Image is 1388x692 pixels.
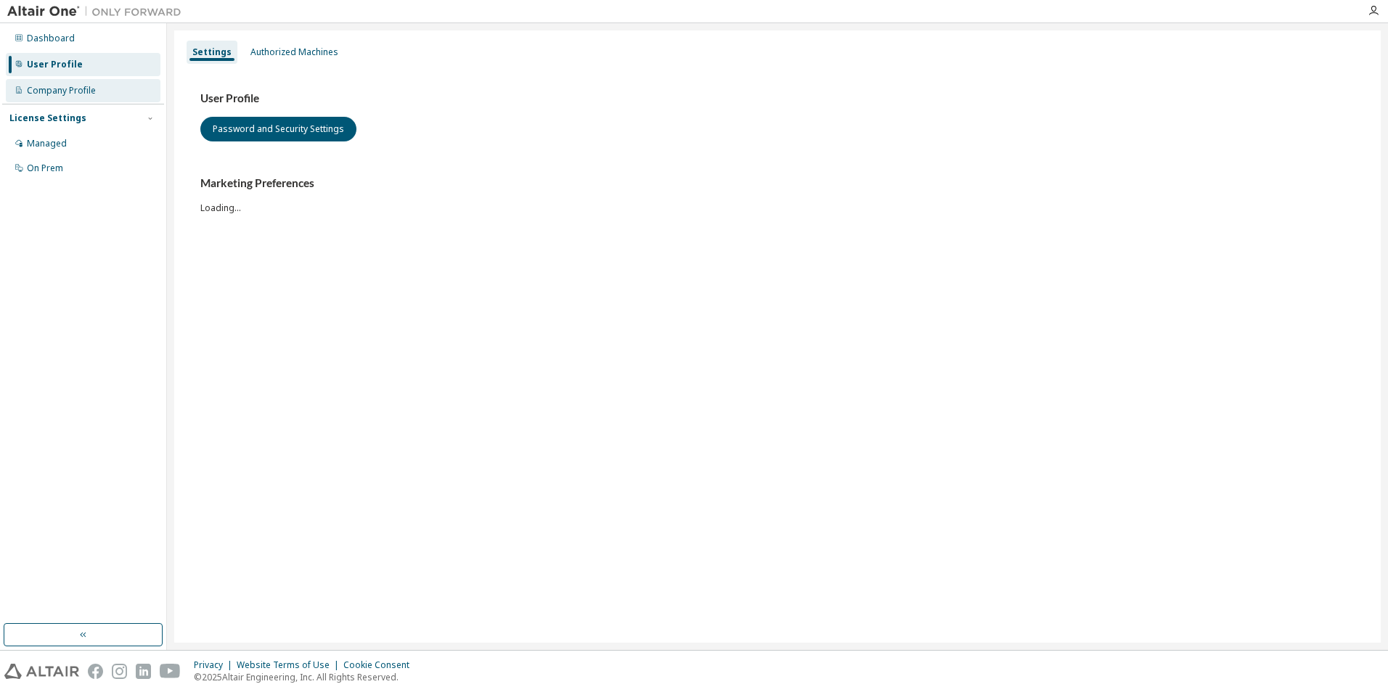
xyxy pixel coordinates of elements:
button: Password and Security Settings [200,117,356,141]
div: Managed [27,138,67,149]
h3: User Profile [200,91,1355,106]
img: youtube.svg [160,664,181,679]
div: Website Terms of Use [237,659,343,671]
p: © 2025 Altair Engineering, Inc. All Rights Reserved. [194,671,418,683]
div: Settings [192,46,232,58]
div: Company Profile [27,85,96,96]
img: altair_logo.svg [4,664,79,679]
div: Loading... [200,176,1355,213]
div: Authorized Machines [250,46,338,58]
img: instagram.svg [112,664,127,679]
div: On Prem [27,162,63,174]
div: Dashboard [27,33,75,44]
img: Altair One [7,4,189,19]
img: linkedin.svg [136,664,151,679]
div: License Settings [9,112,86,124]
div: User Profile [27,59,83,70]
img: facebook.svg [88,664,103,679]
div: Privacy [194,659,237,671]
h3: Marketing Preferences [200,176,1355,191]
div: Cookie Consent [343,659,418,671]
